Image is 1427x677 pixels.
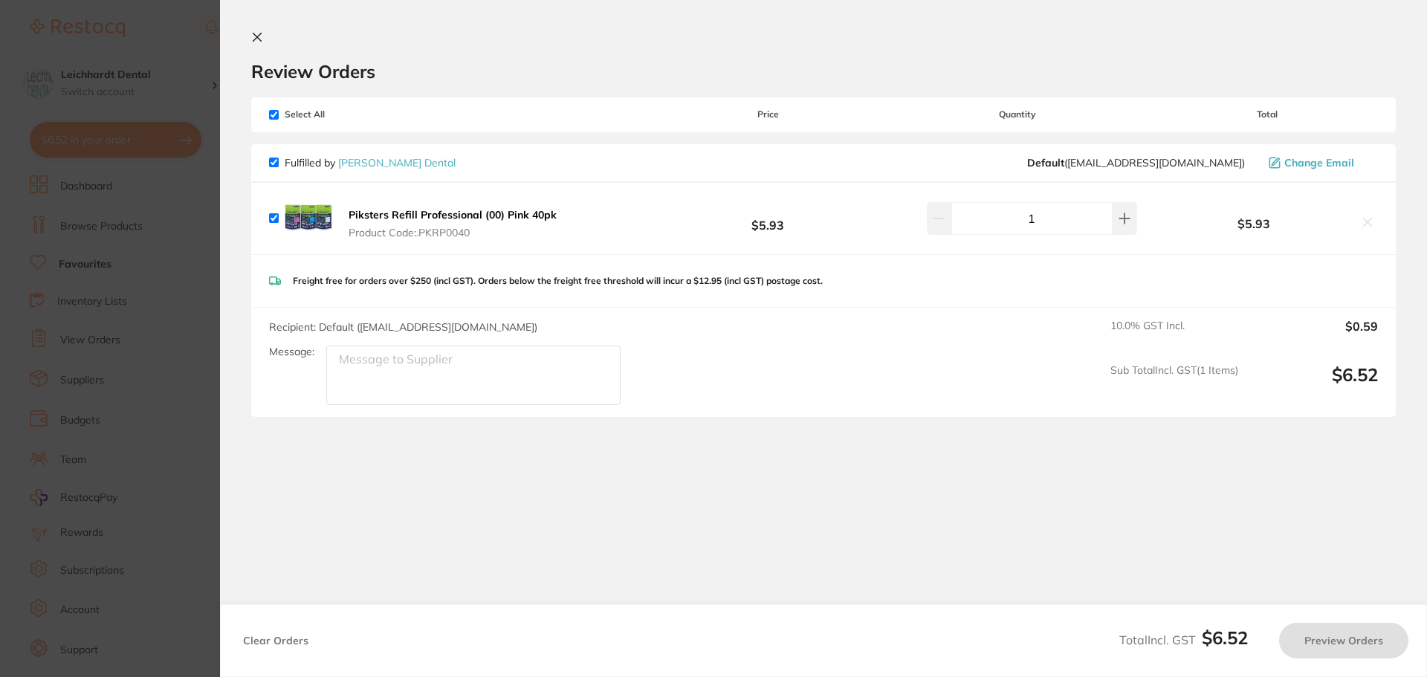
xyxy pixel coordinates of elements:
[269,320,537,334] span: Recipient: Default ( [EMAIL_ADDRESS][DOMAIN_NAME] )
[1119,632,1248,647] span: Total Incl. GST
[1027,156,1064,169] b: Default
[1156,217,1351,230] b: $5.93
[657,109,878,120] span: Price
[269,346,314,358] label: Message:
[349,208,557,221] b: Piksters Refill Professional (00) Pink 40pk
[293,276,823,286] p: Freight free for orders over $250 (incl GST). Orders below the freight free threshold will incur ...
[251,60,1396,82] h2: Review Orders
[657,204,878,232] b: $5.93
[344,208,561,239] button: Piksters Refill Professional (00) Pink 40pk Product Code:.PKRP0040
[239,623,313,658] button: Clear Orders
[269,109,418,120] span: Select All
[338,156,456,169] a: [PERSON_NAME] Dental
[1110,320,1238,352] span: 10.0 % GST Incl.
[1264,156,1378,169] button: Change Email
[1284,157,1354,169] span: Change Email
[285,157,456,169] p: Fulfilled by
[285,195,332,242] img: czg4ZWd3Mg
[1110,364,1238,405] span: Sub Total Incl. GST ( 1 Items)
[1202,626,1248,649] b: $6.52
[1156,109,1378,120] span: Total
[1279,623,1408,658] button: Preview Orders
[879,109,1156,120] span: Quantity
[1250,364,1378,405] output: $6.52
[1250,320,1378,352] output: $0.59
[1027,157,1245,169] span: sales@piksters.com
[349,227,557,239] span: Product Code: .PKRP0040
